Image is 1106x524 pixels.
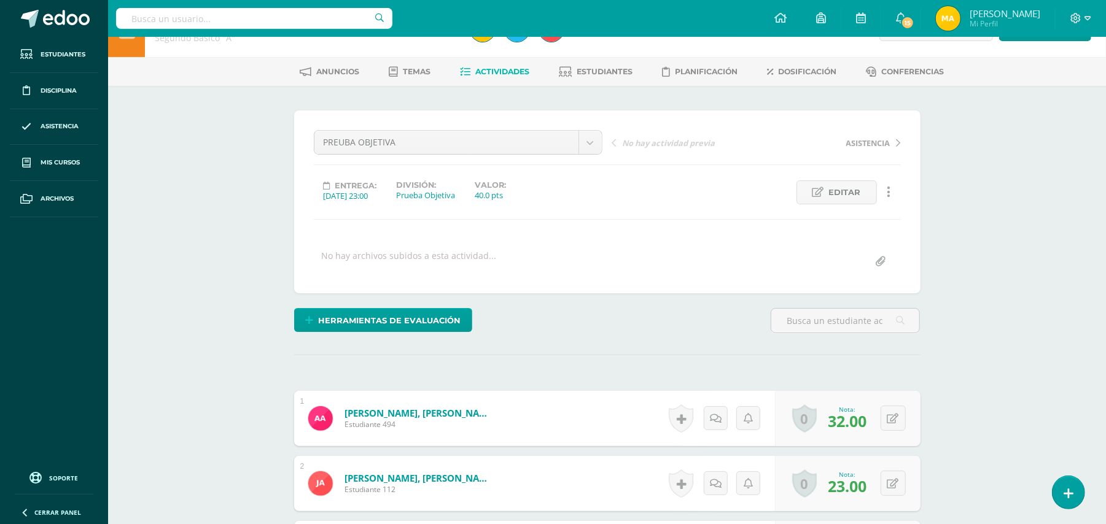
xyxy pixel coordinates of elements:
img: 215b9c9539769b3c2cc1c8ca402366c2.png [936,6,960,31]
span: Temas [403,67,430,76]
div: Prueba Objetiva [397,190,456,201]
span: [PERSON_NAME] [970,7,1040,20]
a: Temas [389,62,430,82]
div: No hay archivos subidos a esta actividad... [322,250,497,274]
label: Valor: [475,180,507,190]
a: Anuncios [300,62,359,82]
img: e0e99c3b9d18e8008b0a53cbc39b355e.png [308,471,333,496]
a: Asistencia [10,109,98,145]
span: Archivos [41,194,74,204]
span: No hay actividad previa [623,137,715,148]
a: ASISTENCIA [757,136,901,148]
div: Nota: [828,405,867,414]
span: Cerrar panel [34,508,81,517]
a: 0 [792,469,817,498]
a: Planificación [662,62,738,82]
span: Anuncios [316,67,359,76]
span: Disciplina [41,86,77,96]
div: Nota: [828,470,867,479]
a: Estudiantes [10,37,98,73]
a: Estudiantes [559,62,633,82]
span: Asistencia [41,121,79,131]
span: Mis cursos [41,158,80,168]
span: PREUBA OBJETIVA [324,131,569,154]
span: Estudiante 494 [345,419,492,430]
span: Planificación [675,67,738,76]
label: División: [397,180,456,190]
span: Estudiante 112 [345,484,492,495]
span: Dosificación [778,67,836,76]
a: [PERSON_NAME], [PERSON_NAME] [345,472,492,484]
a: Archivos [10,181,98,217]
div: Segundo Basico 'A' [155,32,456,44]
input: Busca un estudiante aquí... [771,309,919,333]
span: Editar [829,181,861,204]
span: ASISTENCIA [846,137,890,148]
a: Mis cursos [10,145,98,181]
a: Herramientas de evaluación [294,308,472,332]
span: Conferencias [881,67,944,76]
span: Entrega: [335,181,377,190]
span: 32.00 [828,410,867,431]
span: Herramientas de evaluación [318,309,461,332]
a: Disciplina [10,73,98,109]
a: Actividades [460,62,529,82]
span: 15 [901,16,914,29]
a: PREUBA OBJETIVA [314,131,602,154]
input: Busca un usuario... [116,8,392,29]
span: Estudiantes [577,67,633,76]
span: 23.00 [828,476,867,496]
img: 123d5cf0b1ba23887250e2700391572b.png [308,406,333,431]
div: [DATE] 23:00 [324,190,377,201]
span: Estudiantes [41,50,85,60]
span: Mi Perfil [970,18,1040,29]
div: 40.0 pts [475,190,507,201]
a: Dosificación [767,62,836,82]
a: [PERSON_NAME], [PERSON_NAME] [345,407,492,419]
a: Conferencias [866,62,944,82]
a: Soporte [15,469,93,485]
span: Actividades [475,67,529,76]
span: Soporte [50,474,79,482]
a: 0 [792,404,817,433]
